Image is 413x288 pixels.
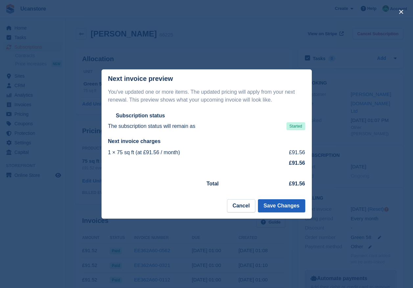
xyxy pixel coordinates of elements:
[108,147,269,158] td: 1 × 75 sq ft (at £91.56 / month)
[116,112,165,119] h2: Subscription status
[108,88,305,104] p: You've updated one or more items. The updated pricing will apply from your next renewal. This pre...
[207,181,219,186] strong: Total
[258,199,305,212] button: Save Changes
[396,7,406,17] button: close
[108,122,195,130] p: The subscription status will remain as
[289,160,305,166] strong: £91.56
[108,75,173,83] p: Next invoice preview
[269,147,305,158] td: £91.56
[108,138,305,145] h2: Next invoice charges
[227,199,255,212] button: Cancel
[289,181,305,186] strong: £91.56
[287,122,305,130] span: Started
